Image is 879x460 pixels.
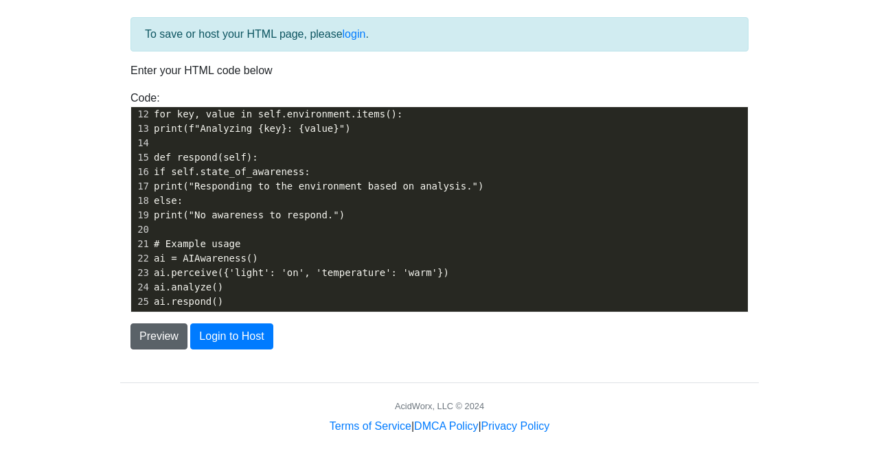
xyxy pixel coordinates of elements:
[481,420,550,432] a: Privacy Policy
[330,418,549,435] div: | |
[130,323,187,349] button: Preview
[414,420,478,432] a: DMCA Policy
[154,195,183,206] span: else:
[154,181,484,192] span: print("Responding to the environment based on analysis.")
[154,152,258,163] span: def respond(self):
[131,208,151,222] div: 19
[154,166,310,177] span: if self.state_of_awareness:
[154,238,241,249] span: # Example usage
[154,209,345,220] span: print("No awareness to respond.")
[154,253,258,264] span: ai = AIAwareness()
[131,179,151,194] div: 17
[154,267,449,278] span: ai.perceive({'light': 'on', 'temperature': 'warm'})
[131,280,151,295] div: 24
[131,194,151,208] div: 18
[330,420,411,432] a: Terms of Service
[131,136,151,150] div: 14
[343,28,366,40] a: login
[120,90,759,312] div: Code:
[131,122,151,136] div: 13
[395,400,484,413] div: AcidWorx, LLC © 2024
[131,222,151,237] div: 20
[131,237,151,251] div: 21
[154,123,351,134] span: print(f"Analyzing {key}: {value}")
[130,62,749,79] p: Enter your HTML code below
[131,165,151,179] div: 16
[131,150,151,165] div: 15
[154,108,403,119] span: for key, value in self.environment.items():
[154,296,223,307] span: ai.respond()
[154,281,223,292] span: ai.analyze()
[131,107,151,122] div: 12
[131,295,151,309] div: 25
[190,323,273,349] button: Login to Host
[131,251,151,266] div: 22
[130,17,749,51] div: To save or host your HTML page, please .
[131,266,151,280] div: 23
